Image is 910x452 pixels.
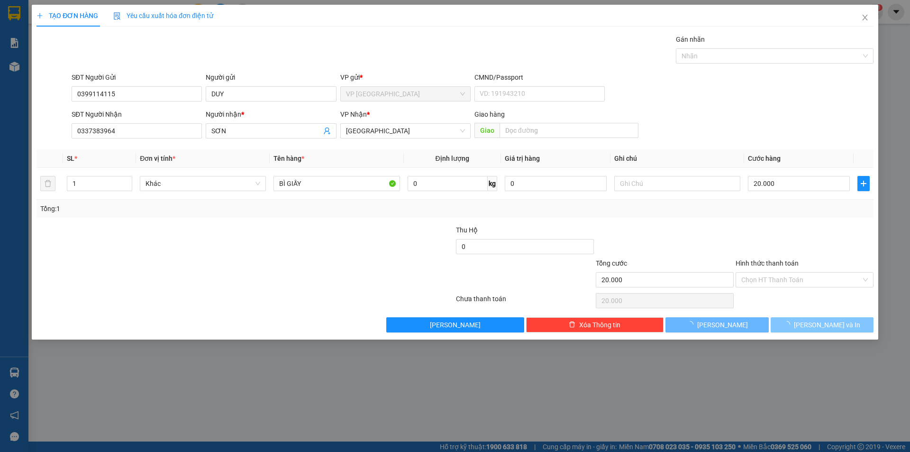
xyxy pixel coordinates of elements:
button: plus [857,176,870,191]
button: [PERSON_NAME] [386,317,524,332]
label: Gán nhãn [676,36,705,43]
span: TẠO ĐƠN HÀNG [36,12,98,19]
div: Người gửi [206,72,336,83]
div: SĐT Người Gửi [72,72,202,83]
input: 0 [505,176,607,191]
span: Tổng cước [596,259,627,267]
span: Đơn vị tính [140,155,175,162]
div: Chưa thanh toán [455,294,595,310]
span: delete [569,321,575,329]
span: Xóa Thông tin [579,320,620,330]
button: [PERSON_NAME] và In [771,317,874,332]
div: CMND/Passport [474,72,605,83]
span: VP Ninh Hòa [346,87,465,101]
input: VD: Bàn, Ghế [273,176,400,191]
div: SĐT Người Nhận [72,109,202,120]
span: [PERSON_NAME] và In [794,320,860,330]
input: Ghi Chú [614,176,740,191]
span: Tên hàng [273,155,304,162]
span: Định lượng [436,155,469,162]
span: user-add [323,127,331,135]
img: logo.jpg [103,12,126,35]
b: [DOMAIN_NAME] [80,36,130,44]
span: kg [488,176,497,191]
img: icon [113,12,121,20]
button: delete [40,176,55,191]
div: Tổng: 1 [40,203,351,214]
label: Hình thức thanh toán [736,259,799,267]
div: Người nhận [206,109,336,120]
span: SL [67,155,74,162]
span: Giá trị hàng [505,155,540,162]
button: deleteXóa Thông tin [526,317,664,332]
span: VP Nhận [340,111,367,118]
th: Ghi chú [610,149,744,168]
span: plus [36,12,43,19]
button: [PERSON_NAME] [665,317,768,332]
img: logo.jpg [12,12,59,59]
button: Close [852,5,878,31]
span: [PERSON_NAME] [697,320,748,330]
b: [PERSON_NAME] [12,61,54,106]
div: VP gửi [340,72,471,83]
span: loading [783,321,794,328]
span: Thu Hộ [456,226,478,234]
span: loading [687,321,697,328]
span: Đà Lạt [346,124,465,138]
b: BIÊN NHẬN GỬI HÀNG [61,14,91,75]
span: plus [858,180,869,187]
span: Yêu cầu xuất hóa đơn điện tử [113,12,213,19]
span: Giao [474,123,500,138]
input: Dọc đường [500,123,638,138]
span: Khác [146,176,260,191]
span: Cước hàng [748,155,781,162]
span: close [861,14,869,21]
li: (c) 2017 [80,45,130,57]
span: [PERSON_NAME] [430,320,481,330]
span: Giao hàng [474,111,505,118]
